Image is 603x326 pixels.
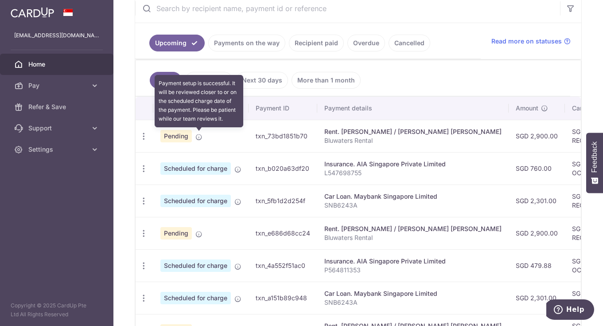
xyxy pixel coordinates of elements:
div: Car Loan. Maybank Singapore Limited [324,192,502,201]
th: Payment ID [249,97,317,120]
span: Read more on statuses [491,37,562,46]
td: txn_73bd1851b70 [249,120,317,152]
div: Insurance. AIA Singapore Private Limited [324,160,502,169]
p: Bluwaters Rental [324,136,502,145]
div: Insurance. AIA Singapore Private Limited [324,257,502,266]
span: Scheduled for charge [160,259,231,272]
td: txn_a151b89c948 [249,282,317,314]
a: Upcoming [149,35,205,51]
td: txn_4a552f51ac0 [249,249,317,282]
p: Bluwaters Rental [324,233,502,242]
span: Scheduled for charge [160,162,231,175]
span: Feedback [591,141,599,173]
span: Pay [28,81,87,90]
th: Payment details [317,97,509,120]
span: Home [28,60,87,69]
p: SNB6243A [324,201,502,210]
div: Car Loan. Maybank Singapore Limited [324,289,502,298]
p: SNB6243A [324,298,502,307]
span: Settings [28,145,87,154]
p: [EMAIL_ADDRESS][DOMAIN_NAME] [14,31,99,40]
td: txn_e686d68cc24 [249,217,317,249]
span: Scheduled for charge [160,292,231,304]
button: Feedback - Show survey [586,133,603,193]
td: SGD 2,900.00 [509,120,565,152]
td: SGD 2,301.00 [509,282,565,314]
a: More than 1 month [292,72,361,89]
span: Pending [160,227,192,240]
span: Pending [160,130,192,142]
span: Amount [516,104,538,113]
td: SGD 2,900.00 [509,217,565,249]
p: L547698755 [324,169,502,177]
iframe: Opens a widget where you can find more information [546,299,594,322]
td: txn_5fb1d2d254f [249,185,317,217]
p: P564811353 [324,266,502,275]
a: All [150,72,182,89]
div: Rent. [PERSON_NAME] / [PERSON_NAME] [PERSON_NAME] [324,224,502,233]
a: Read more on statuses [491,37,571,46]
div: Rent. [PERSON_NAME] / [PERSON_NAME] [PERSON_NAME] [324,127,502,136]
a: Payments on the way [208,35,285,51]
div: Payment setup is successful. It will be reviewed closer to or on the scheduled charge date of the... [155,75,243,127]
td: SGD 760.00 [509,152,565,185]
a: Overdue [347,35,385,51]
td: txn_b020a63df20 [249,152,317,185]
a: Cancelled [389,35,430,51]
span: Support [28,124,87,133]
td: SGD 479.88 [509,249,565,282]
a: Recipient paid [289,35,344,51]
span: Refer & Save [28,102,87,111]
a: Next 30 days [236,72,288,89]
td: SGD 2,301.00 [509,185,565,217]
span: Scheduled for charge [160,195,231,207]
img: CardUp [11,7,54,18]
